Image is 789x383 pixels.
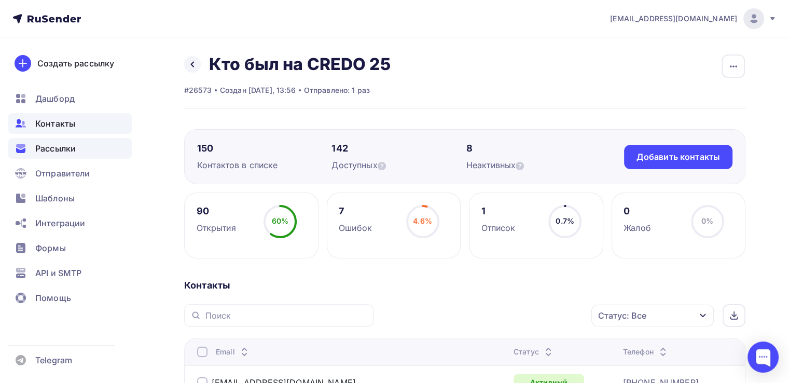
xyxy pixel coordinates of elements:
span: 0% [701,216,713,225]
div: Отписок [481,222,516,234]
span: Рассылки [35,142,76,155]
div: Открытия [197,222,236,234]
div: Неактивных [466,159,601,171]
div: 150 [197,142,331,155]
span: 0.7% [556,216,574,225]
span: Интеграции [35,217,85,229]
span: Дашборд [35,92,75,105]
a: Отправители [8,163,132,184]
div: Отправлено: 1 раз [304,85,370,95]
a: Шаблоны [8,188,132,209]
div: Создать рассылку [37,57,114,70]
div: Добавить контакты [636,151,720,163]
span: Telegram [35,354,72,366]
div: Телефон [623,347,669,357]
div: Ошибок [339,222,372,234]
input: Поиск [205,310,367,321]
span: Помощь [35,292,71,304]
button: Статус: Все [591,304,714,327]
div: 8 [466,142,601,155]
a: Контакты [8,113,132,134]
div: Контактов в списке [197,159,331,171]
div: Создан [DATE], 13:56 [220,85,296,95]
span: Формы [35,242,66,254]
span: API и SMTP [35,267,81,279]
div: Статус [514,347,555,357]
a: Формы [8,238,132,258]
h2: Кто был на CREDO 25 [209,54,391,75]
div: 0 [624,205,651,217]
div: Статус: Все [598,309,646,322]
div: Email [216,347,251,357]
div: #26573 [184,85,212,95]
span: 60% [272,216,288,225]
span: Отправители [35,167,90,180]
div: Доступных [331,159,466,171]
span: [EMAIL_ADDRESS][DOMAIN_NAME] [610,13,737,24]
div: Контакты [184,279,745,292]
a: Дашборд [8,88,132,109]
div: 7 [339,205,372,217]
span: Шаблоны [35,192,75,204]
div: 142 [331,142,466,155]
a: Рассылки [8,138,132,159]
div: Жалоб [624,222,651,234]
span: 4.6% [413,216,432,225]
span: Контакты [35,117,75,130]
div: 1 [481,205,516,217]
a: [EMAIL_ADDRESS][DOMAIN_NAME] [610,8,777,29]
div: 90 [197,205,236,217]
